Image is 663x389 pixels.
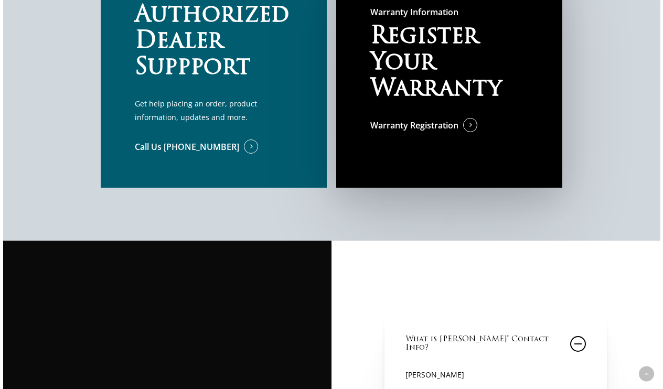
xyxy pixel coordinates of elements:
h2: Authorized Dealer Suppport [135,3,293,81]
a: Call Us [PHONE_NUMBER] [135,140,258,154]
p: Get help placing an order, product information, updates and more. [135,97,293,124]
a: What is [PERSON_NAME]' Contact Info? [405,320,586,368]
span: Warranty Information [370,6,458,18]
a: Warranty Registration [370,118,477,132]
h2: Register Your Warranty [370,24,528,103]
a: Call [PHONE_NUMBER] [384,294,495,307]
a: Back to top [639,366,654,382]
